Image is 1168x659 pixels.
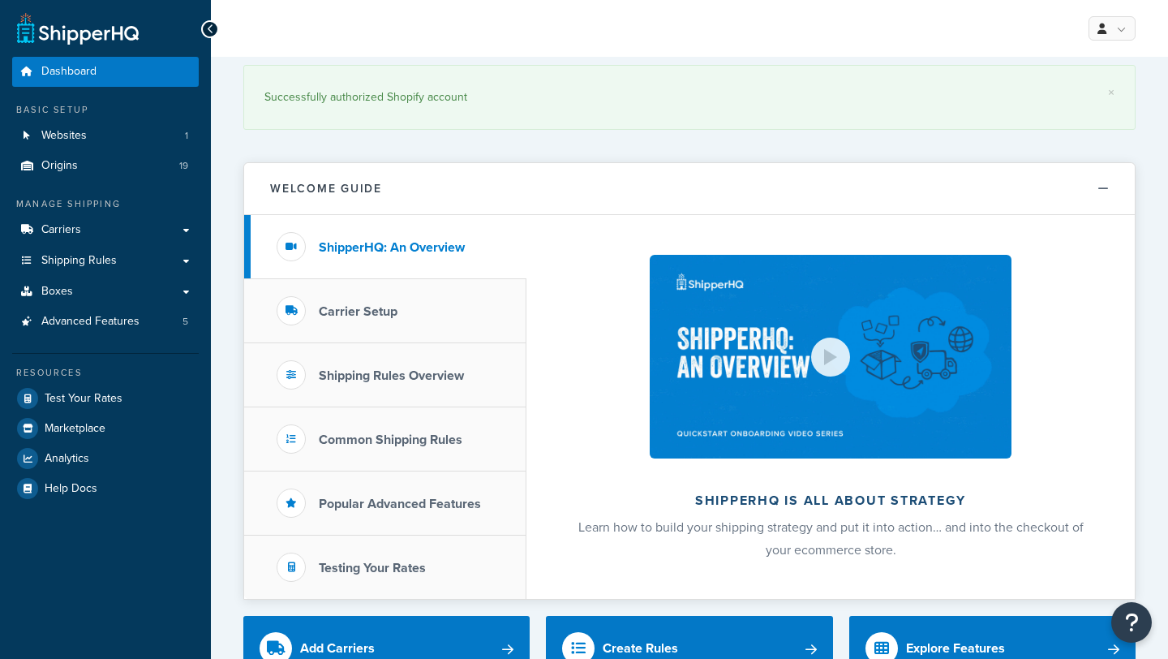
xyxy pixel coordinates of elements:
li: Websites [12,121,199,151]
span: Carriers [41,223,81,237]
a: Help Docs [12,474,199,503]
a: Websites1 [12,121,199,151]
h3: Common Shipping Rules [319,433,462,447]
h2: ShipperHQ is all about strategy [569,493,1092,508]
a: Boxes [12,277,199,307]
button: Welcome Guide [244,163,1135,215]
div: Basic Setup [12,103,199,117]
span: 19 [179,159,188,173]
h3: Carrier Setup [319,304,397,319]
span: 1 [185,129,188,143]
a: Advanced Features5 [12,307,199,337]
a: Marketplace [12,414,199,443]
a: Test Your Rates [12,384,199,413]
span: Marketplace [45,422,105,436]
span: Help Docs [45,482,97,496]
button: Open Resource Center [1111,602,1152,643]
a: Dashboard [12,57,199,87]
li: Advanced Features [12,307,199,337]
span: Learn how to build your shipping strategy and put it into action… and into the checkout of your e... [578,518,1084,559]
h3: Popular Advanced Features [319,497,481,511]
a: × [1108,86,1114,99]
div: Resources [12,366,199,380]
span: Test Your Rates [45,392,122,406]
h3: Testing Your Rates [319,561,426,575]
span: Boxes [41,285,73,299]
span: Dashboard [41,65,97,79]
a: Origins19 [12,151,199,181]
a: Shipping Rules [12,246,199,276]
span: 5 [182,315,188,329]
span: Shipping Rules [41,254,117,268]
div: Manage Shipping [12,197,199,211]
span: Analytics [45,452,89,466]
a: Analytics [12,444,199,473]
li: Origins [12,151,199,181]
h3: ShipperHQ: An Overview [319,240,465,255]
h3: Shipping Rules Overview [319,368,464,383]
img: ShipperHQ is all about strategy [650,255,1011,459]
h2: Welcome Guide [270,183,382,195]
a: Carriers [12,215,199,245]
span: Origins [41,159,78,173]
span: Websites [41,129,87,143]
div: Successfully authorized Shopify account [264,86,1114,109]
span: Advanced Features [41,315,140,329]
